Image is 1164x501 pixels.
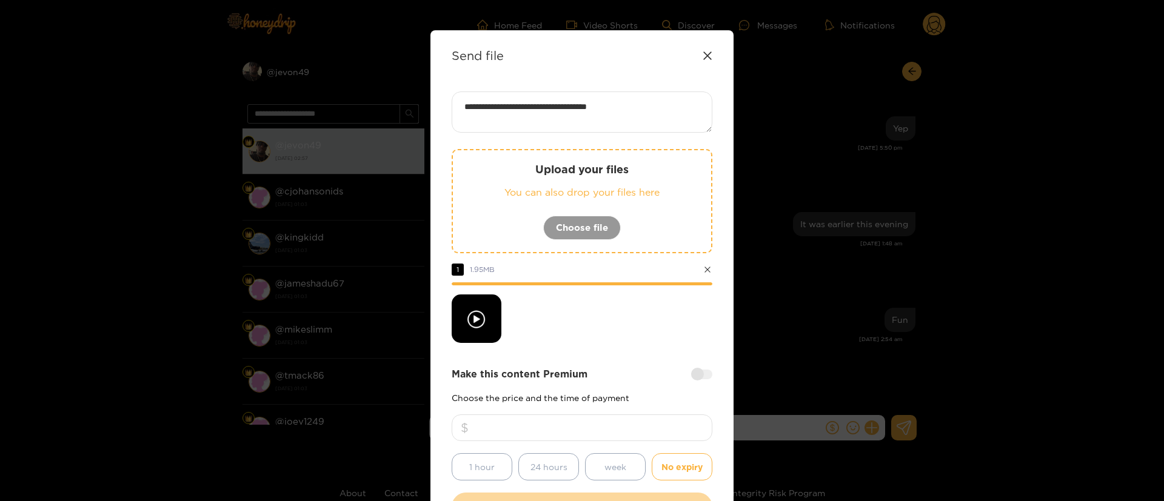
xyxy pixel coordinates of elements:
p: Choose the price and the time of payment [452,393,712,402]
button: 24 hours [518,453,579,480]
button: 1 hour [452,453,512,480]
button: No expiry [652,453,712,480]
span: 1 [452,264,464,276]
span: No expiry [661,460,703,474]
p: Upload your files [477,162,687,176]
button: Choose file [543,216,621,240]
span: 1 hour [469,460,495,474]
strong: Make this content Premium [452,367,587,381]
button: week [585,453,646,480]
p: You can also drop your files here [477,185,687,199]
span: 1.95 MB [470,265,495,273]
strong: Send file [452,48,504,62]
span: 24 hours [530,460,567,474]
span: week [604,460,626,474]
